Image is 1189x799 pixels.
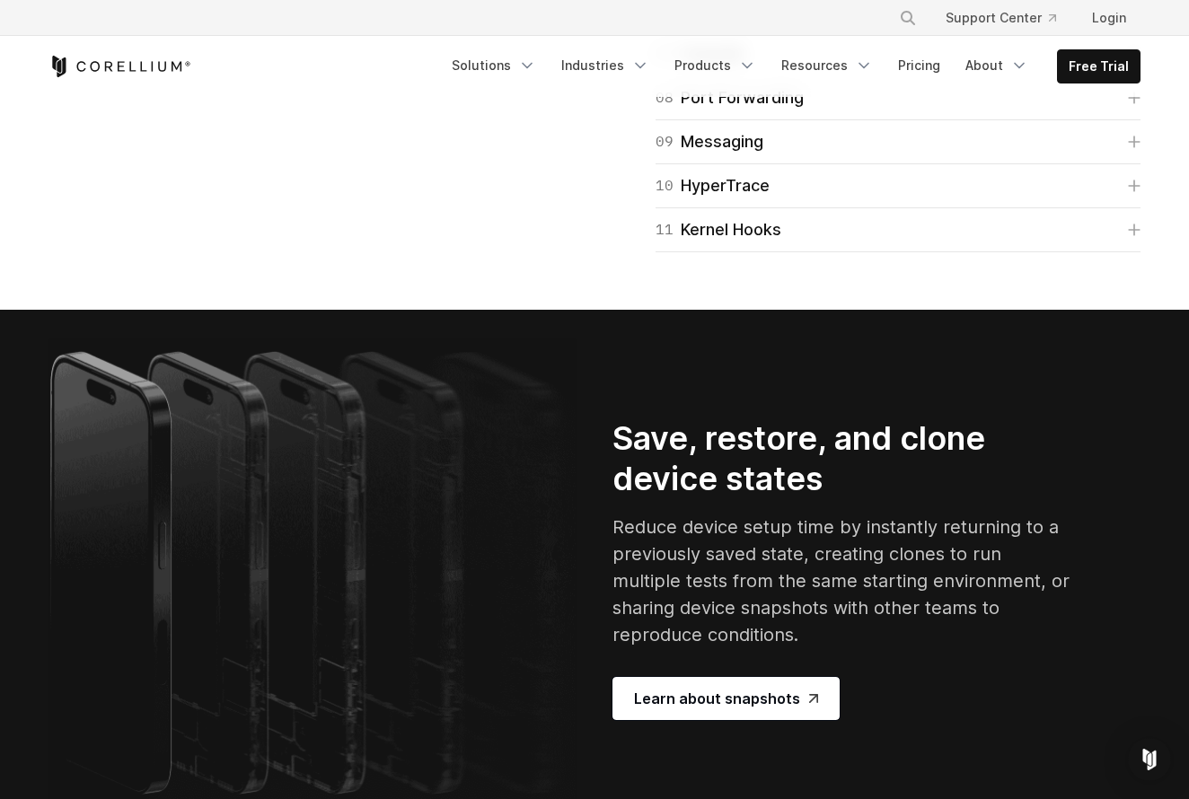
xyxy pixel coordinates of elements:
[656,173,1141,198] a: 10HyperTrace
[612,418,1072,499] h2: Save, restore, and clone device states
[955,49,1039,82] a: About
[877,2,1141,34] div: Navigation Menu
[612,514,1072,648] p: Reduce device setup time by instantly returning to a previously saved state, creating clones to r...
[550,49,660,82] a: Industries
[441,49,547,82] a: Solutions
[656,85,804,110] div: Port Forwarding
[656,129,763,154] div: Messaging
[634,688,818,709] span: Learn about snapshots
[887,49,951,82] a: Pricing
[1128,738,1171,781] div: Open Intercom Messenger
[931,2,1070,34] a: Support Center
[892,2,924,34] button: Search
[1078,2,1141,34] a: Login
[656,217,674,242] span: 11
[656,85,674,110] span: 08
[656,85,1141,110] a: 08Port Forwarding
[656,129,1141,154] a: 09Messaging
[656,217,1141,242] a: 11Kernel Hooks
[612,677,840,720] a: Learn about snapshots
[656,173,674,198] span: 10
[48,56,191,77] a: Corellium Home
[771,49,884,82] a: Resources
[441,49,1141,83] div: Navigation Menu
[664,49,767,82] a: Products
[1058,50,1140,83] a: Free Trial
[656,129,674,154] span: 09
[656,217,781,242] div: Kernel Hooks
[656,173,770,198] div: HyperTrace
